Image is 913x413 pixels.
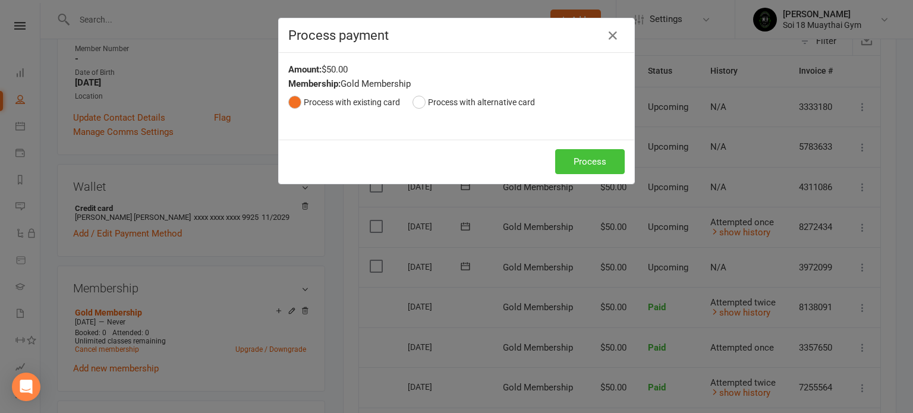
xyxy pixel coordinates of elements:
div: $50.00 [288,62,625,77]
div: Gold Membership [288,77,625,91]
button: Process [555,149,625,174]
h4: Process payment [288,28,625,43]
strong: Amount: [288,64,322,75]
button: Process with existing card [288,91,400,114]
button: Process with alternative card [413,91,535,114]
div: Open Intercom Messenger [12,373,40,401]
strong: Membership: [288,78,341,89]
button: Close [603,26,622,45]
